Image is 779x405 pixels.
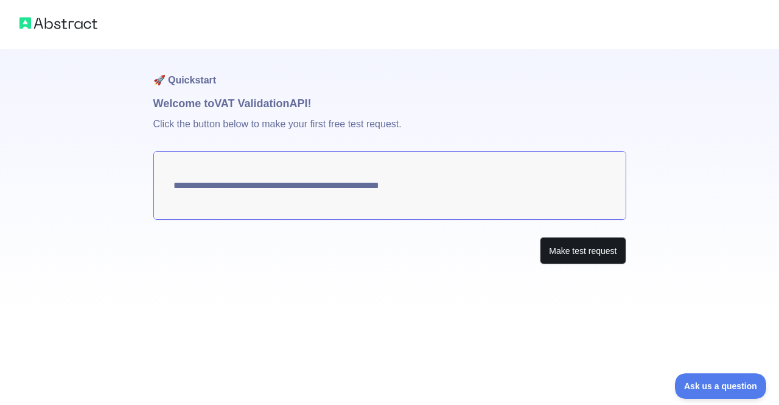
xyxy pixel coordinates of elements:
p: Click the button below to make your first free test request. [153,112,626,151]
h1: 🚀 Quickstart [153,49,626,95]
img: Abstract logo [19,15,97,32]
iframe: Toggle Customer Support [675,373,767,399]
h1: Welcome to VAT Validation API! [153,95,626,112]
button: Make test request [540,237,626,264]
